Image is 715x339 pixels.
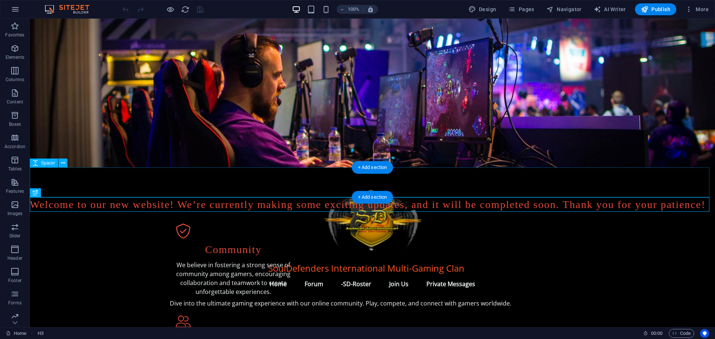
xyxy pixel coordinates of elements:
span: 00 00 [651,329,662,338]
span: Code [672,329,691,338]
i: Reload page [181,5,190,14]
button: 100% [337,5,363,14]
p: Content [7,99,23,105]
span: AI Writer [594,6,626,13]
p: Columns [6,77,24,83]
p: Footer [8,278,22,284]
a: Click to cancel selection. Double-click to open Pages [6,329,26,338]
p: Boxes [9,121,21,127]
h6: 100% [348,5,360,14]
span: Click to select. Double-click to edit [38,329,44,338]
button: Publish [635,3,676,15]
button: More [682,3,712,15]
p: Forms [8,300,22,306]
img: Editor Logo [43,5,99,14]
div: + Add section [352,161,393,174]
button: Click here to leave preview mode and continue editing [166,5,175,14]
div: Design (Ctrl+Alt+Y) [465,3,499,15]
p: Images [7,211,23,217]
button: AI Writer [591,3,629,15]
span: More [685,6,709,13]
span: Pages [508,6,534,13]
span: Navigator [546,6,582,13]
button: Design [465,3,499,15]
p: Header [7,255,22,261]
p: Favorites [5,32,24,38]
nav: breadcrumb [38,329,44,338]
p: Elements [6,54,25,60]
p: Tables [8,166,22,172]
p: Features [6,188,24,194]
h6: Session time [643,329,663,338]
span: Design [468,6,496,13]
div: + Add section [352,191,393,204]
span: Spacer [41,161,55,165]
button: reload [181,5,190,14]
button: Code [669,329,694,338]
button: Pages [505,3,537,15]
p: Accordion [4,144,25,150]
button: Navigator [543,3,585,15]
span: : [656,330,657,336]
i: On resize automatically adjust zoom level to fit chosen device. [367,6,374,13]
p: Slider [9,233,21,239]
span: Publish [641,6,670,13]
button: Usercentrics [700,329,709,338]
